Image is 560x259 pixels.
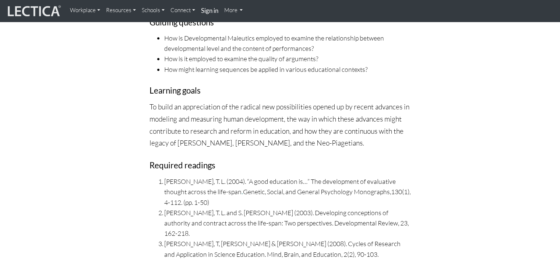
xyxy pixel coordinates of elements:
li: [PERSON_NAME], T, [PERSON_NAME] & [PERSON_NAME] (2008). Cycles of Research and Application in Sci... [164,238,411,259]
a: Resources [103,3,139,18]
a: . [242,188,243,196]
h4: Required readings [149,161,411,170]
a: Connect [168,3,198,18]
h4: Guiding questions [149,18,411,27]
li: [PERSON_NAME], T. L. and S. [PERSON_NAME] (2003). Developing conceptions of authority and contrac... [164,207,411,238]
li: How might learning sequences be applied in various educational contexts? [164,64,411,74]
li: How is it employed to examine the quality of arguments? [164,53,411,64]
strong: Sign in [201,7,218,14]
img: lecticalive [6,4,61,18]
li: How is Developmental Maieutics employed to examine the relationship between developmental level a... [164,33,411,53]
a: Sign in [198,3,221,19]
a: More [221,3,246,18]
a: Workplace [67,3,103,18]
a: Schools [139,3,168,18]
p: To build an appreciation of the radical new possibilities opened up by recent advances in modelin... [149,101,411,149]
li: [PERSON_NAME], T. L. (2004). “A good education is…” The development of evaluative thought across ... [164,176,411,207]
h4: Learning goals [149,86,411,95]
